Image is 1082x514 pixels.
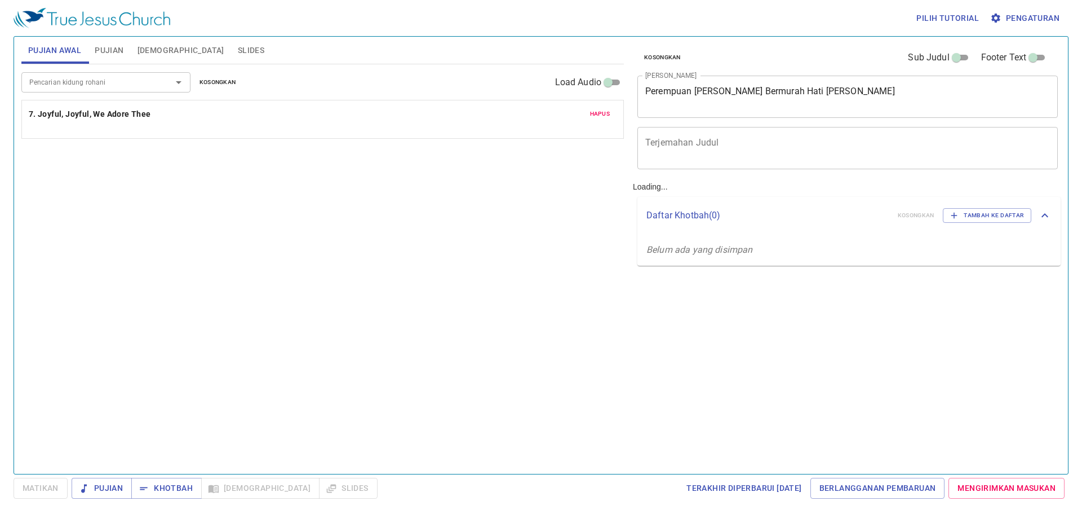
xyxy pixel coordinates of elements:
[14,8,170,28] img: True Jesus Church
[628,32,1065,469] div: Loading...
[138,43,224,58] span: [DEMOGRAPHIC_DATA]
[81,481,123,495] span: Pujian
[981,51,1027,64] span: Footer Text
[682,478,806,499] a: Terakhir Diperbarui [DATE]
[810,478,945,499] a: Berlangganan Pembaruan
[645,86,1050,107] textarea: Perempuan [PERSON_NAME] Bermurah Hati [PERSON_NAME]
[948,478,1065,499] a: Mengirimkan Masukan
[140,481,193,495] span: Khotbah
[637,197,1061,234] div: Daftar Khotbah(0)KosongkanTambah ke Daftar
[646,244,752,255] i: Belum ada yang disimpan
[95,43,123,58] span: Pujian
[943,208,1031,223] button: Tambah ke Daftar
[950,210,1024,221] span: Tambah ke Daftar
[908,51,949,64] span: Sub Judul
[29,107,151,121] b: 7. Joyful, Joyful, We Adore Thee
[992,11,1059,25] span: Pengaturan
[583,107,617,121] button: Hapus
[819,481,936,495] span: Berlangganan Pembaruan
[555,76,602,89] span: Load Audio
[916,11,979,25] span: Pilih tutorial
[590,109,610,119] span: Hapus
[238,43,264,58] span: Slides
[912,8,983,29] button: Pilih tutorial
[29,107,153,121] button: 7. Joyful, Joyful, We Adore Thee
[28,43,81,58] span: Pujian Awal
[646,209,889,222] p: Daftar Khotbah ( 0 )
[957,481,1056,495] span: Mengirimkan Masukan
[199,77,236,87] span: Kosongkan
[637,51,688,64] button: Kosongkan
[686,481,801,495] span: Terakhir Diperbarui [DATE]
[131,478,202,499] button: Khotbah
[171,74,187,90] button: Open
[193,76,243,89] button: Kosongkan
[644,52,681,63] span: Kosongkan
[988,8,1064,29] button: Pengaturan
[72,478,132,499] button: Pujian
